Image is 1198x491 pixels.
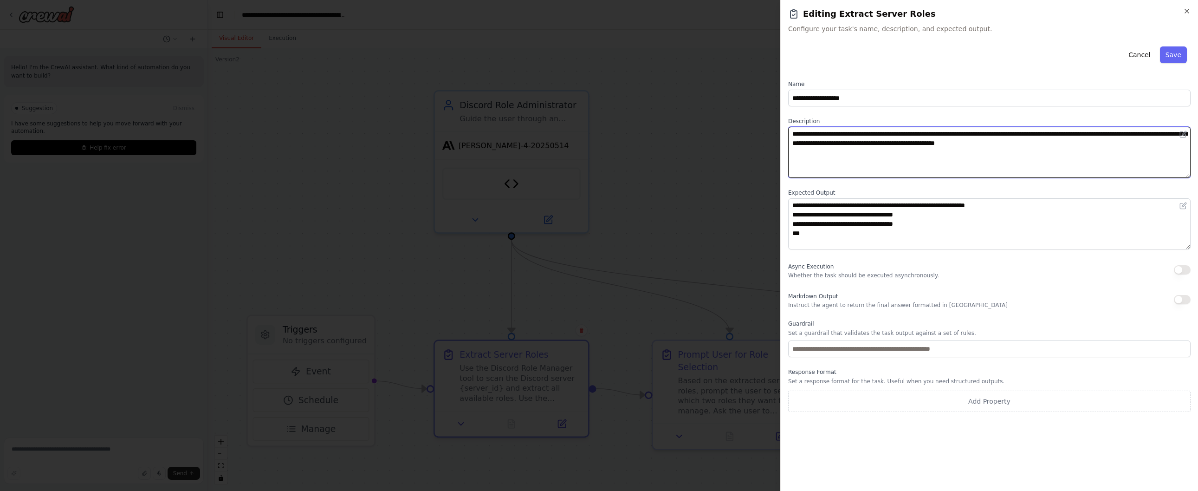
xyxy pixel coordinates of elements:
[788,320,1191,327] label: Guardrail
[788,368,1191,376] label: Response Format
[788,272,939,279] p: Whether the task should be executed asynchronously.
[788,263,834,270] span: Async Execution
[788,293,838,300] span: Markdown Output
[788,329,1191,337] p: Set a guardrail that validates the task output against a set of rules.
[1160,46,1187,63] button: Save
[1178,200,1189,211] button: Open in editor
[788,118,1191,125] label: Description
[788,301,1008,309] p: Instruct the agent to return the final answer formatted in [GEOGRAPHIC_DATA]
[788,378,1191,385] p: Set a response format for the task. Useful when you need structured outputs.
[788,7,1191,20] h2: Editing Extract Server Roles
[788,391,1191,412] button: Add Property
[788,189,1191,196] label: Expected Output
[1178,129,1189,140] button: Open in editor
[788,24,1191,33] span: Configure your task's name, description, and expected output.
[1123,46,1156,63] button: Cancel
[788,80,1191,88] label: Name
